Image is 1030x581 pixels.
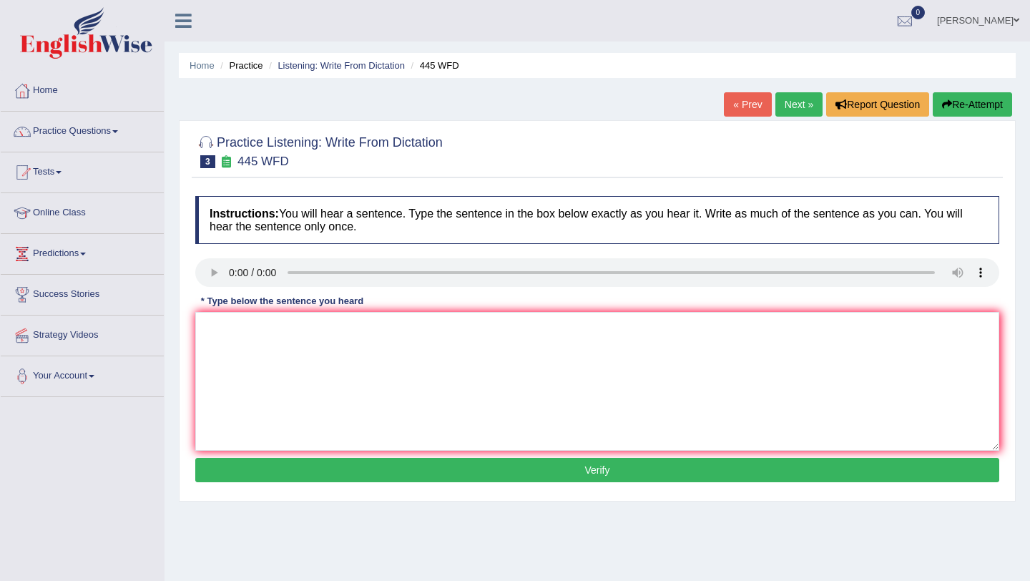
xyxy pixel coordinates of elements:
[933,92,1012,117] button: Re-Attempt
[195,132,443,168] h2: Practice Listening: Write From Dictation
[217,59,263,72] li: Practice
[1,112,164,147] a: Practice Questions
[1,71,164,107] a: Home
[911,6,926,19] span: 0
[1,193,164,229] a: Online Class
[210,207,279,220] b: Instructions:
[237,155,289,168] small: 445 WFD
[195,294,369,308] div: * Type below the sentence you heard
[195,458,999,482] button: Verify
[1,275,164,311] a: Success Stories
[408,59,459,72] li: 445 WFD
[1,234,164,270] a: Predictions
[200,155,215,168] span: 3
[1,152,164,188] a: Tests
[278,60,405,71] a: Listening: Write From Dictation
[826,92,929,117] button: Report Question
[190,60,215,71] a: Home
[1,356,164,392] a: Your Account
[195,196,999,244] h4: You will hear a sentence. Type the sentence in the box below exactly as you hear it. Write as muc...
[724,92,771,117] a: « Prev
[775,92,823,117] a: Next »
[219,155,234,169] small: Exam occurring question
[1,316,164,351] a: Strategy Videos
